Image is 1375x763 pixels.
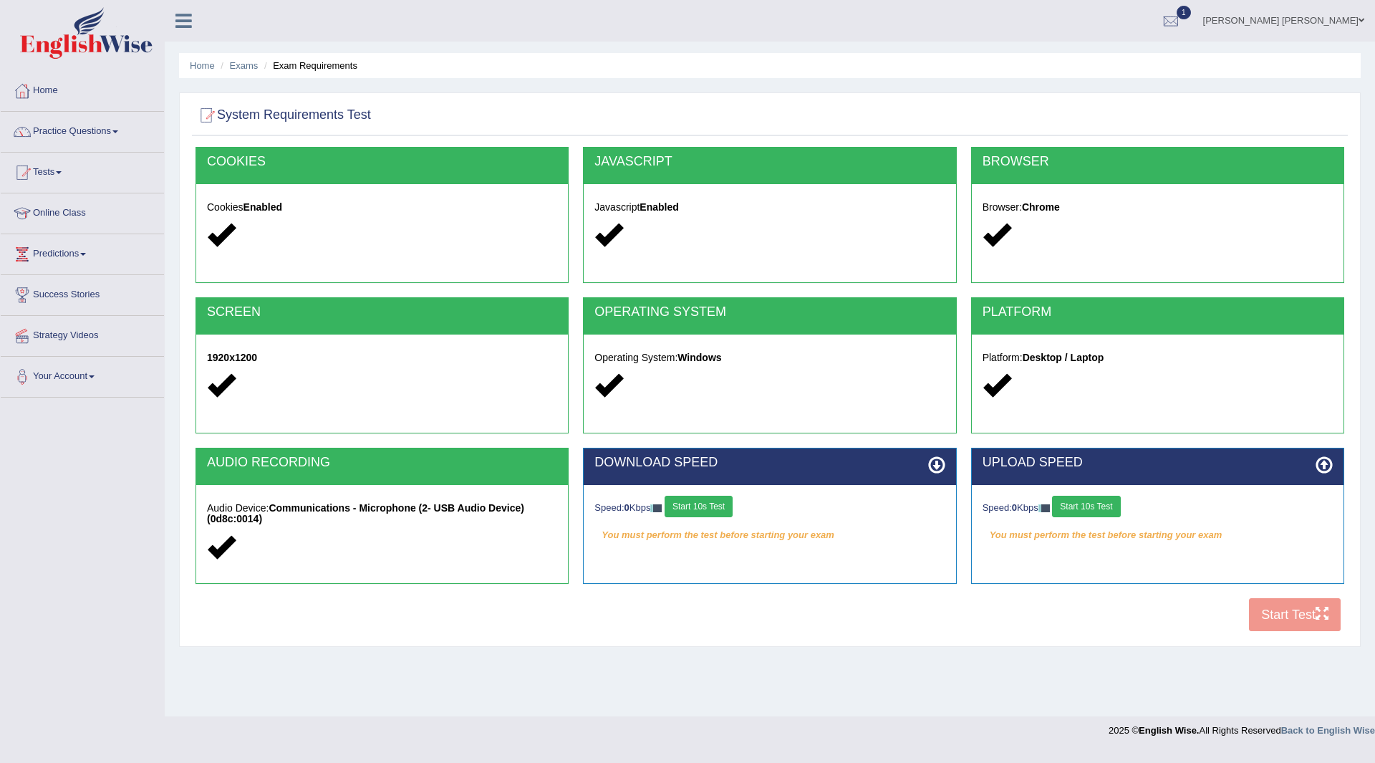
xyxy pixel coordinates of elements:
[983,496,1333,521] div: Speed: Kbps
[207,456,557,470] h2: AUDIO RECORDING
[983,155,1333,169] h2: BROWSER
[230,60,259,71] a: Exams
[1109,716,1375,737] div: 2025 © All Rights Reserved
[594,305,945,320] h2: OPERATING SYSTEM
[983,456,1333,470] h2: UPLOAD SPEED
[1281,725,1375,736] a: Back to English Wise
[640,201,678,213] strong: Enabled
[594,496,945,521] div: Speed: Kbps
[983,202,1333,213] h5: Browser:
[650,504,662,512] img: ajax-loader-fb-connection.gif
[1,234,164,270] a: Predictions
[1023,352,1104,363] strong: Desktop / Laptop
[207,305,557,320] h2: SCREEN
[983,524,1333,546] em: You must perform the test before starting your exam
[1,71,164,107] a: Home
[594,524,945,546] em: You must perform the test before starting your exam
[1,112,164,148] a: Practice Questions
[1,193,164,229] a: Online Class
[594,202,945,213] h5: Javascript
[594,352,945,363] h5: Operating System:
[1012,502,1017,513] strong: 0
[983,352,1333,363] h5: Platform:
[1,357,164,393] a: Your Account
[665,496,733,517] button: Start 10s Test
[190,60,215,71] a: Home
[594,456,945,470] h2: DOWNLOAD SPEED
[1,316,164,352] a: Strategy Videos
[594,155,945,169] h2: JAVASCRIPT
[1,153,164,188] a: Tests
[207,352,257,363] strong: 1920x1200
[1052,496,1120,517] button: Start 10s Test
[1177,6,1191,19] span: 1
[1,275,164,311] a: Success Stories
[207,155,557,169] h2: COOKIES
[196,105,371,126] h2: System Requirements Test
[1038,504,1050,512] img: ajax-loader-fb-connection.gif
[677,352,721,363] strong: Windows
[1022,201,1060,213] strong: Chrome
[261,59,357,72] li: Exam Requirements
[624,502,629,513] strong: 0
[207,502,524,524] strong: Communications - Microphone (2- USB Audio Device) (0d8c:0014)
[1139,725,1199,736] strong: English Wise.
[983,305,1333,320] h2: PLATFORM
[207,202,557,213] h5: Cookies
[207,503,557,525] h5: Audio Device:
[243,201,282,213] strong: Enabled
